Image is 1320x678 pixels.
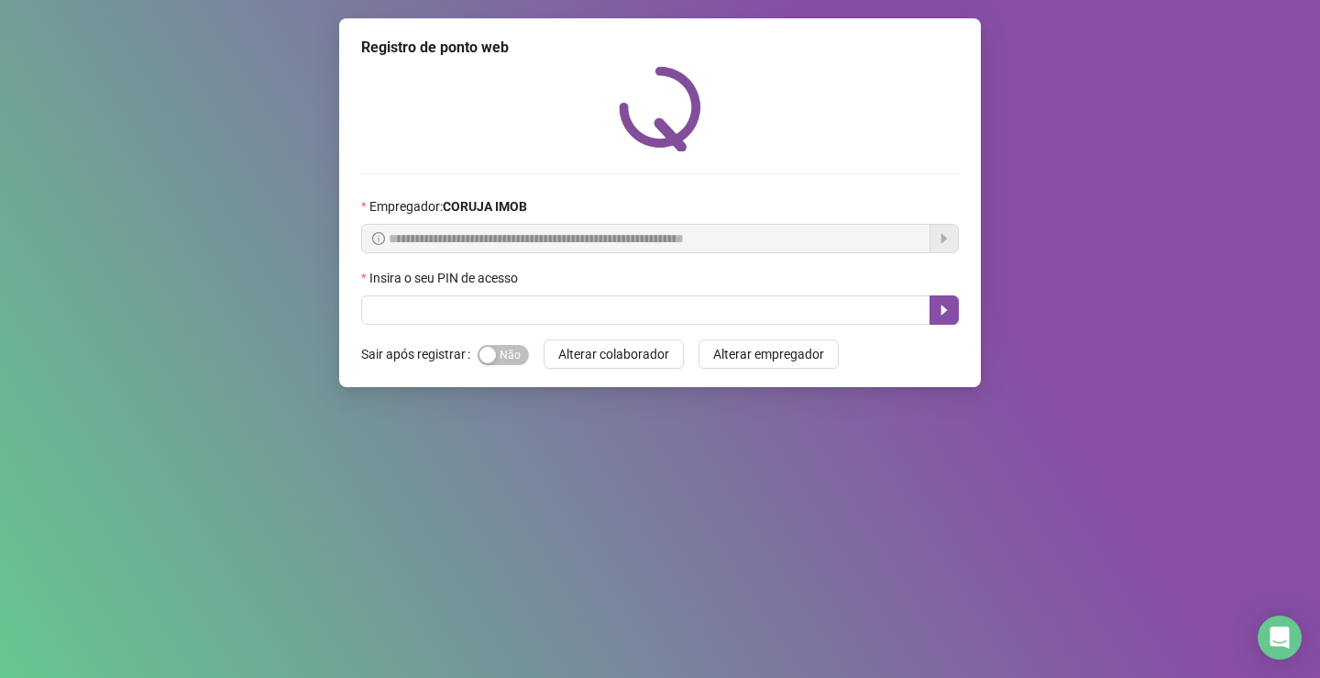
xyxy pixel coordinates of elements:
[558,344,669,364] span: Alterar colaborador
[713,344,824,364] span: Alterar empregador
[619,66,701,151] img: QRPoint
[1258,616,1302,660] div: Open Intercom Messenger
[544,339,684,369] button: Alterar colaborador
[937,303,951,317] span: caret-right
[361,339,478,369] label: Sair após registrar
[361,268,530,288] label: Insira o seu PIN de acesso
[698,339,839,369] button: Alterar empregador
[372,232,385,245] span: info-circle
[361,37,959,59] div: Registro de ponto web
[443,199,527,214] strong: CORUJA IMOB
[369,196,527,217] span: Empregador :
